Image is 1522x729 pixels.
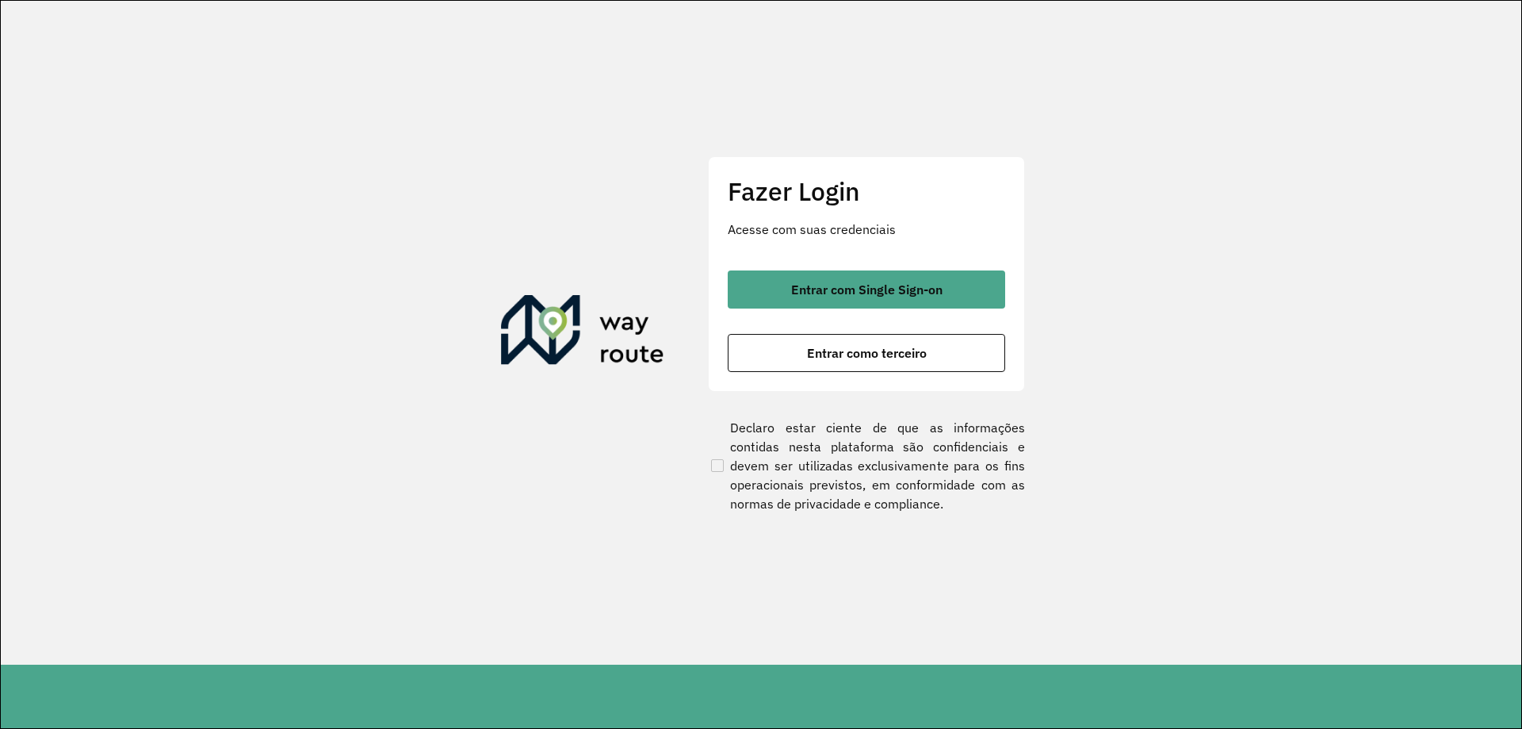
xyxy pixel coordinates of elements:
button: button [728,334,1005,372]
h2: Fazer Login [728,176,1005,206]
p: Acesse com suas credenciais [728,220,1005,239]
button: button [728,270,1005,309]
label: Declaro estar ciente de que as informações contidas nesta plataforma são confidenciais e devem se... [708,418,1025,513]
span: Entrar com Single Sign-on [791,283,943,296]
img: Roteirizador AmbevTech [501,295,664,371]
span: Entrar como terceiro [807,347,927,359]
